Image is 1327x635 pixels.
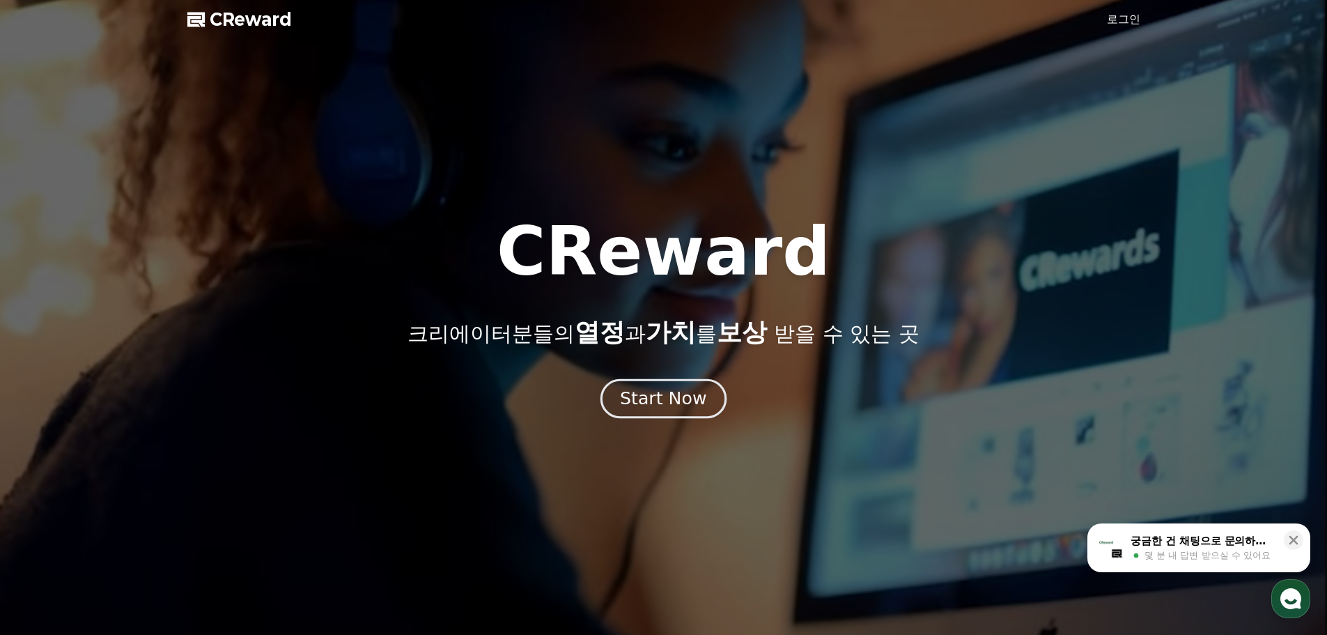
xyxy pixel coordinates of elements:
a: CReward [187,8,292,31]
span: 보상 [717,318,767,346]
div: Start Now [620,387,706,411]
a: 홈 [4,442,92,477]
span: 홈 [44,463,52,474]
button: Start Now [600,378,727,418]
a: 로그인 [1107,11,1140,28]
span: 가치 [646,318,696,346]
h1: CReward [497,218,830,285]
span: 설정 [215,463,232,474]
a: 대화 [92,442,180,477]
a: 설정 [180,442,267,477]
span: 대화 [127,464,144,475]
span: 열정 [575,318,625,346]
span: CReward [210,8,292,31]
a: Start Now [603,394,724,407]
p: 크리에이터분들의 과 를 받을 수 있는 곳 [408,319,919,346]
